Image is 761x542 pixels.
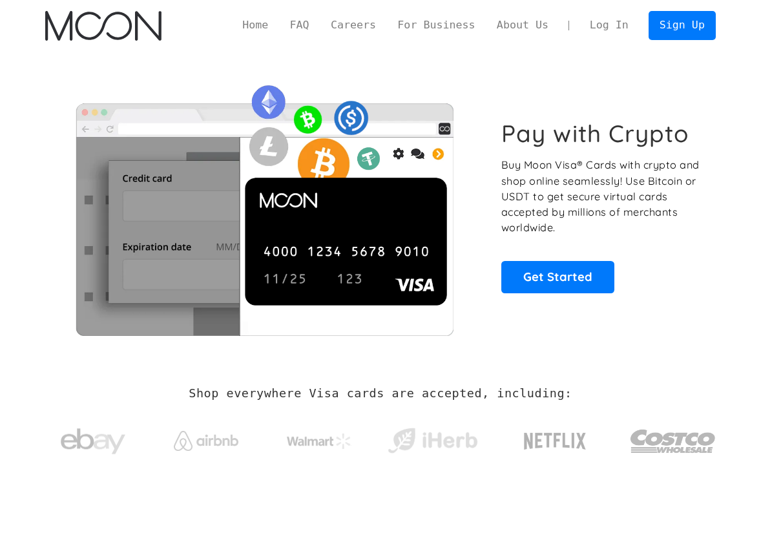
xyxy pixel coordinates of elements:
[45,408,140,468] a: ebay
[498,412,612,464] a: Netflix
[486,17,559,34] a: About Us
[279,17,320,34] a: FAQ
[387,17,486,34] a: For Business
[630,417,715,465] img: Costco
[45,76,483,336] img: Moon Cards let you spend your crypto anywhere Visa is accepted.
[523,425,587,457] img: Netflix
[189,386,572,401] h2: Shop everywhere Visa cards are accepted, including:
[158,418,253,457] a: Airbnb
[579,12,639,39] a: Log In
[501,261,614,293] a: Get Started
[287,433,351,449] img: Walmart
[501,157,701,235] p: Buy Moon Visa® Cards with crypto and shop online seamlessly! Use Bitcoin or USDT to get secure vi...
[45,11,162,41] img: Moon Logo
[649,11,715,40] a: Sign Up
[320,17,386,34] a: Careers
[385,412,480,464] a: iHerb
[630,404,715,472] a: Costco
[174,431,238,451] img: Airbnb
[385,424,480,457] img: iHerb
[61,421,125,462] img: ebay
[501,119,690,147] h1: Pay with Crypto
[232,17,279,34] a: Home
[272,421,367,455] a: Walmart
[45,11,162,41] a: home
